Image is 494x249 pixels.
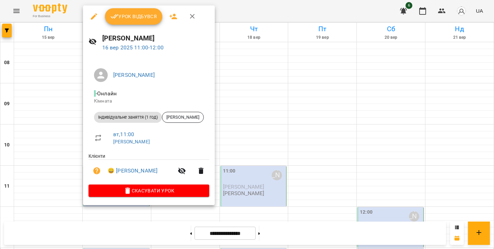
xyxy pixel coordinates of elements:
[102,44,164,51] a: 16 вер 2025 11:00-12:00
[102,33,209,44] h6: [PERSON_NAME]
[113,131,134,138] a: вт , 11:00
[162,114,203,120] span: [PERSON_NAME]
[89,153,209,185] ul: Клієнти
[94,98,204,105] p: Кімната
[108,167,157,175] a: 😀 [PERSON_NAME]
[94,114,162,120] span: Індивідуальне заняття (1 год)
[162,112,204,123] div: [PERSON_NAME]
[89,163,105,179] button: Візит ще не сплачено. Додати оплату?
[113,72,155,78] a: [PERSON_NAME]
[113,139,150,144] a: [PERSON_NAME]
[105,8,163,25] button: Урок відбувся
[89,185,209,197] button: Скасувати Урок
[94,187,204,195] span: Скасувати Урок
[94,90,118,97] span: - Онлайн
[110,12,157,21] span: Урок відбувся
